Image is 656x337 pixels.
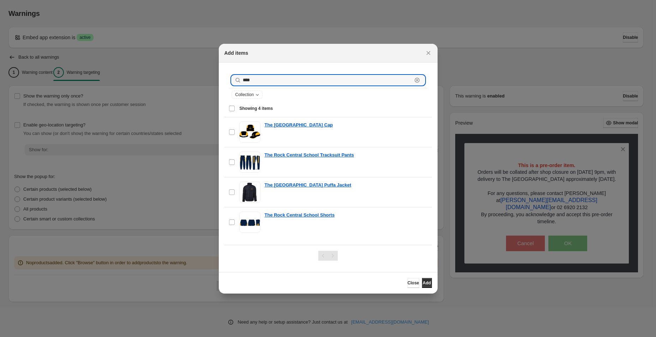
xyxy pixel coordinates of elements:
img: The Rock Central School Secondary Cap [239,122,260,143]
a: The Rock Central School Shorts [265,212,335,219]
img: The Rock Central School Shorts [239,212,260,233]
button: Add [422,278,432,288]
button: Close [423,48,433,58]
a: The [GEOGRAPHIC_DATA] Puffa Jacket [265,182,351,189]
span: Close [408,280,419,286]
img: The Rock Central School Puffa Jacket [239,182,260,203]
span: Showing 4 items [240,106,273,111]
span: Collection [235,92,254,97]
button: Close [408,278,419,288]
button: Collection [232,91,263,99]
h2: Add items [224,49,248,57]
span: Add [423,280,431,286]
button: Clear [414,77,421,84]
a: The Rock Central School Tracksuit Pants [265,152,354,159]
a: The [GEOGRAPHIC_DATA] Cap [265,122,333,129]
img: The Rock Central School Tracksuit Pants [239,152,260,173]
nav: Pagination [318,251,338,261]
